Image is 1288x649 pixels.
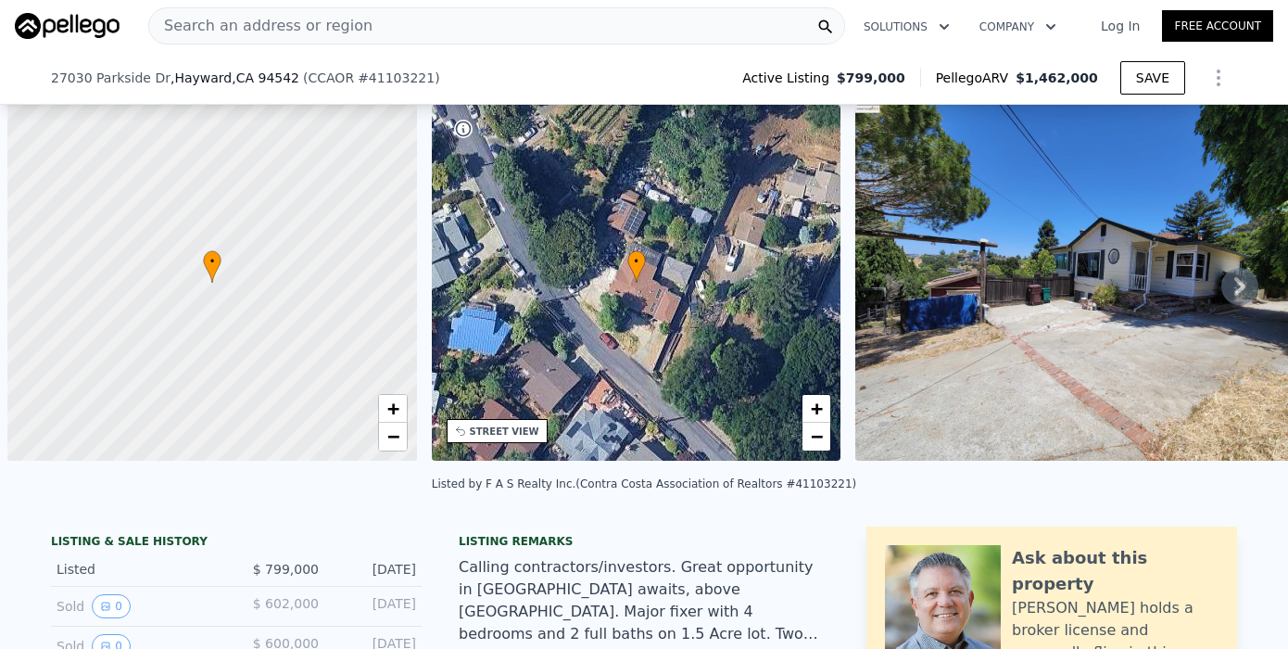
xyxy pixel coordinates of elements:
[1120,61,1185,95] button: SAVE
[308,70,354,85] span: CCAOR
[1162,10,1273,42] a: Free Account
[965,10,1071,44] button: Company
[742,69,837,87] span: Active Listing
[334,560,416,579] div: [DATE]
[811,397,823,420] span: +
[57,560,221,579] div: Listed
[203,253,221,270] span: •
[358,70,435,85] span: # 41103221
[92,594,131,618] button: View historical data
[334,594,416,618] div: [DATE]
[303,69,440,87] div: ( )
[802,395,830,423] a: Zoom in
[386,425,398,448] span: −
[627,250,646,283] div: •
[386,397,398,420] span: +
[1016,70,1098,85] span: $1,462,000
[1200,59,1237,96] button: Show Options
[253,562,319,577] span: $ 799,000
[57,594,221,618] div: Sold
[936,69,1017,87] span: Pellego ARV
[15,13,120,39] img: Pellego
[849,10,965,44] button: Solutions
[379,395,407,423] a: Zoom in
[232,70,299,85] span: , CA 94542
[811,425,823,448] span: −
[379,423,407,451] a: Zoom out
[170,69,299,87] span: , Hayward
[837,69,905,87] span: $799,000
[459,556,829,645] div: Calling contractors/investors. Great opportunity in [GEOGRAPHIC_DATA] awaits, above [GEOGRAPHIC_D...
[149,15,373,37] span: Search an address or region
[432,477,856,490] div: Listed by F A S Realty Inc. (Contra Costa Association of Realtors #41103221)
[203,250,221,283] div: •
[51,69,170,87] span: 27030 Parkside Dr
[1012,545,1219,597] div: Ask about this property
[627,253,646,270] span: •
[51,534,422,553] div: LISTING & SALE HISTORY
[253,596,319,611] span: $ 602,000
[1079,17,1162,35] a: Log In
[802,423,830,451] a: Zoom out
[470,425,539,439] div: STREET VIEW
[459,534,829,549] div: Listing remarks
